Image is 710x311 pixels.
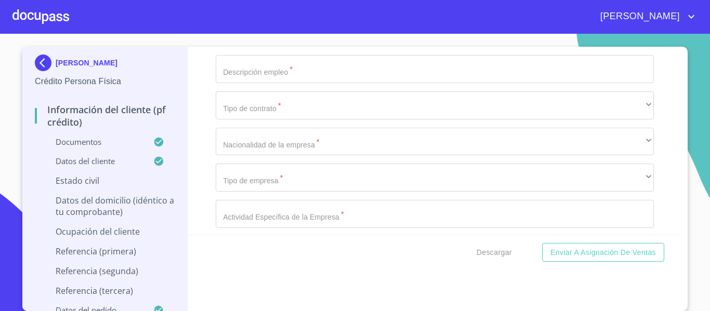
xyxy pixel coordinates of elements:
p: Referencia (tercera) [35,285,175,296]
p: Referencia (segunda) [35,265,175,277]
span: Descargar [477,246,512,259]
p: Datos del domicilio (idéntico a tu comprobante) [35,195,175,218]
span: Enviar a Asignación de Ventas [550,246,656,259]
p: Ocupación del Cliente [35,226,175,237]
p: Estado Civil [35,175,175,186]
p: Referencia (primera) [35,246,175,257]
button: Descargar [472,243,516,262]
img: Docupass spot blue [35,55,56,71]
div: ​ [216,91,654,119]
button: account of current user [593,8,698,25]
p: Información del cliente (PF crédito) [35,103,175,128]
p: [PERSON_NAME] [56,59,117,67]
span: [PERSON_NAME] [593,8,685,25]
p: Documentos [35,137,153,147]
div: ​ [216,164,654,192]
div: ​ [216,128,654,156]
button: Enviar a Asignación de Ventas [542,243,664,262]
p: Datos del cliente [35,156,153,166]
p: Crédito Persona Física [35,75,175,88]
div: [PERSON_NAME] [35,55,175,75]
